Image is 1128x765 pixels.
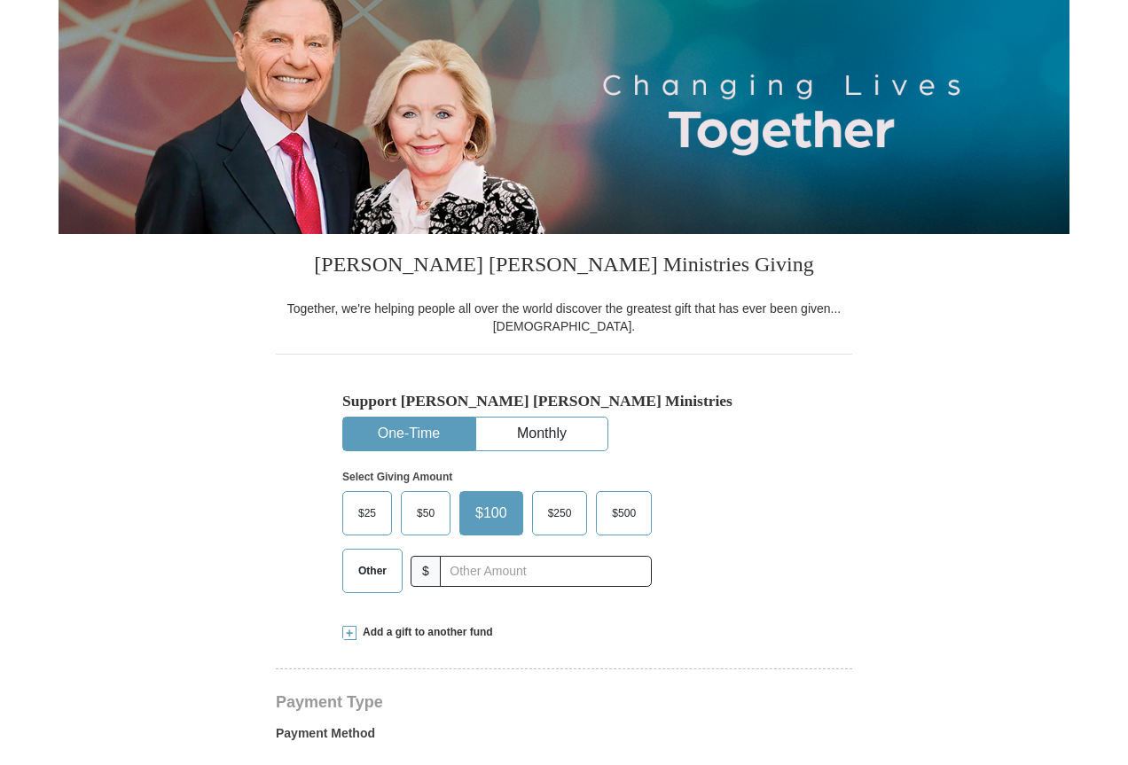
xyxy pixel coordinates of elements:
[411,556,441,587] span: $
[276,234,852,300] h3: [PERSON_NAME] [PERSON_NAME] Ministries Giving
[276,724,852,751] label: Payment Method
[539,500,581,527] span: $250
[408,500,443,527] span: $50
[342,471,452,483] strong: Select Giving Amount
[349,500,385,527] span: $25
[440,556,652,587] input: Other Amount
[466,500,516,527] span: $100
[476,418,607,450] button: Monthly
[276,695,852,709] h4: Payment Type
[603,500,645,527] span: $500
[276,300,852,335] div: Together, we're helping people all over the world discover the greatest gift that has ever been g...
[349,558,396,584] span: Other
[343,418,474,450] button: One-Time
[356,625,493,640] span: Add a gift to another fund
[342,392,786,410] h5: Support [PERSON_NAME] [PERSON_NAME] Ministries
